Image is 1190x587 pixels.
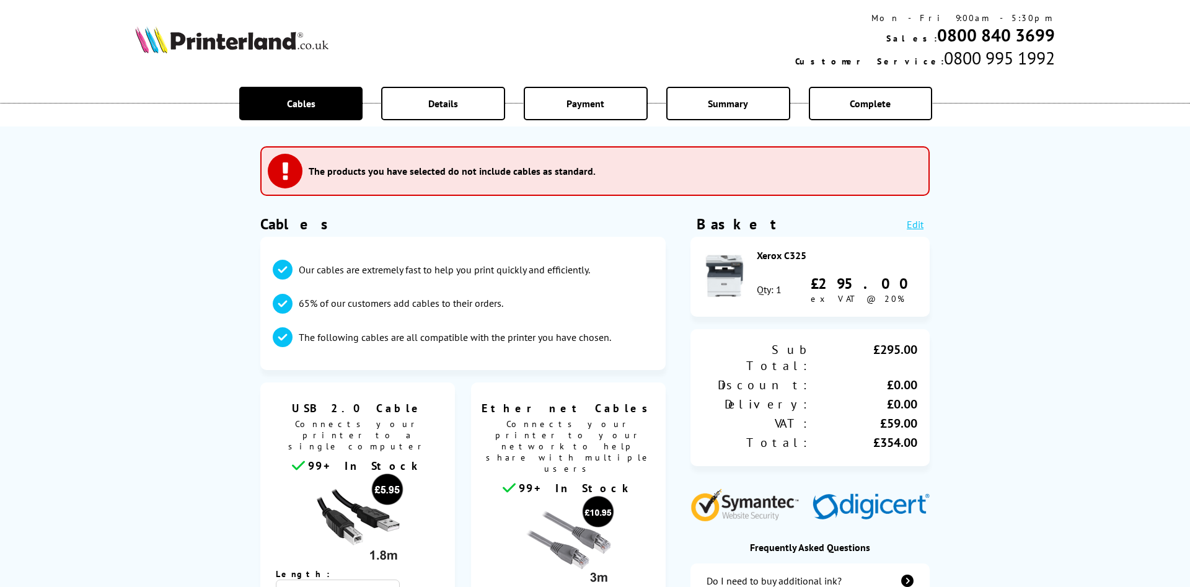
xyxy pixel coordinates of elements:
img: usb cable [311,473,404,566]
div: Xerox C325 [757,249,918,262]
a: 0800 840 3699 [937,24,1055,46]
span: 99+ In Stock [308,459,423,473]
span: 99+ In Stock [519,481,634,495]
span: Details [428,97,458,110]
div: Sub Total: [703,342,810,374]
span: ex VAT @ 20% [811,293,904,304]
span: Sales: [886,33,937,44]
span: USB 2.0 Cable [270,401,446,415]
div: Qty: 1 [757,283,782,296]
div: Frequently Asked Questions [690,541,930,554]
span: Complete [850,97,891,110]
div: Total: [703,435,810,451]
div: £0.00 [810,396,917,412]
div: £0.00 [810,377,917,393]
p: Our cables are extremely fast to help you print quickly and efficiently. [299,263,590,276]
div: £59.00 [810,415,917,431]
span: Connects your printer to your network to help share with multiple users [477,415,659,480]
span: Ethernet Cables [480,401,656,415]
span: Cables [287,97,315,110]
span: Summary [708,97,748,110]
span: Payment [566,97,604,110]
span: Connects your printer to a single computer [267,415,449,458]
div: £295.00 [810,342,917,374]
div: Basket [697,214,777,234]
div: Do I need to buy additional ink? [707,575,842,587]
div: £354.00 [810,435,917,451]
span: Length: [276,568,342,580]
div: £295.00 [811,274,917,293]
div: Mon - Fri 9:00am - 5:30pm [795,12,1055,24]
img: Digicert [813,493,930,521]
span: Customer Service: [795,56,944,67]
span: 0800 995 1992 [944,46,1055,69]
h3: The products you have selected do not include cables as standard. [309,165,596,177]
div: Delivery: [703,396,810,412]
h1: Cables [260,214,666,234]
img: Symantec Website Security [690,486,808,521]
img: Xerox C325 [703,254,746,298]
a: Edit [907,218,923,231]
p: 65% of our customers add cables to their orders. [299,296,503,310]
div: Discount: [703,377,810,393]
img: Printerland Logo [135,26,328,53]
p: The following cables are all compatible with the printer you have chosen. [299,330,611,344]
div: VAT: [703,415,810,431]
